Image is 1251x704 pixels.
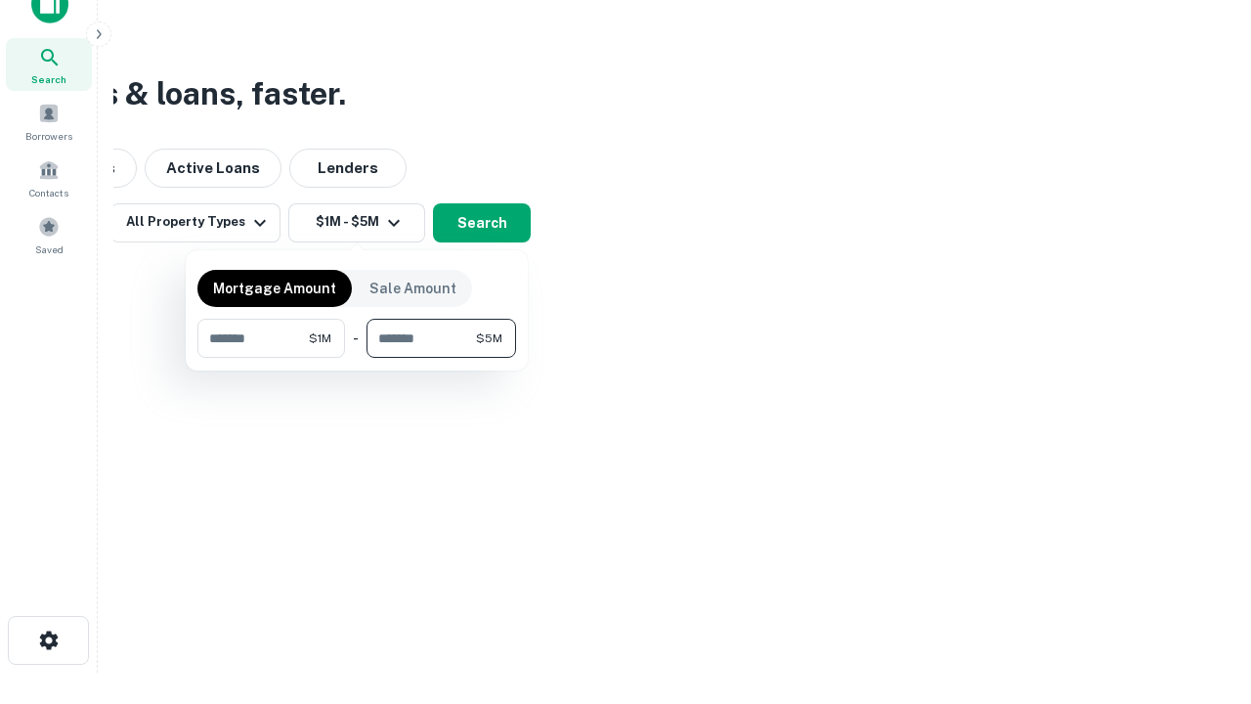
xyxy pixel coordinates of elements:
[1153,548,1251,641] iframe: Chat Widget
[369,278,456,299] p: Sale Amount
[476,330,502,347] span: $5M
[213,278,336,299] p: Mortgage Amount
[309,330,331,347] span: $1M
[353,319,359,358] div: -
